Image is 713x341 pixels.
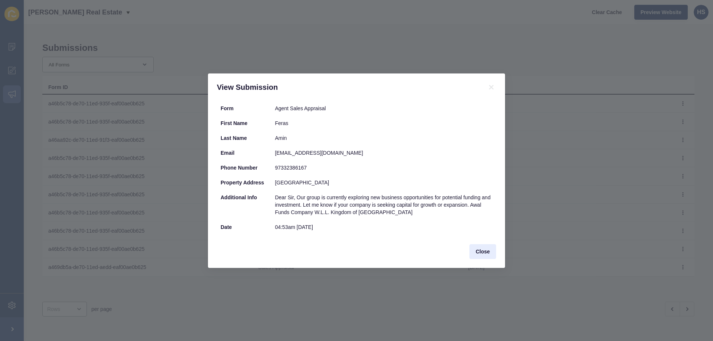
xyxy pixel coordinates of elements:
b: Date [221,224,232,230]
h1: View Submission [217,82,478,92]
b: First Name [221,120,247,126]
div: Dear Sir, Our group is currently exploring new business opportunities for potential funding and i... [275,194,492,216]
b: Form [221,105,234,111]
b: Phone Number [221,165,258,171]
div: Feras [275,119,492,127]
b: Additional Info [221,194,257,200]
div: [EMAIL_ADDRESS][DOMAIN_NAME] [275,149,492,157]
button: Close [469,244,496,259]
div: 97332386167 [275,164,492,171]
span: Close [476,248,490,255]
div: [GEOGRAPHIC_DATA] [275,179,492,186]
div: Agent Sales Appraisal [275,105,492,112]
div: Amin [275,134,492,142]
b: Email [221,150,234,156]
b: Property Address [221,180,264,186]
time: 04:53am [DATE] [275,224,313,230]
b: Last Name [221,135,247,141]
